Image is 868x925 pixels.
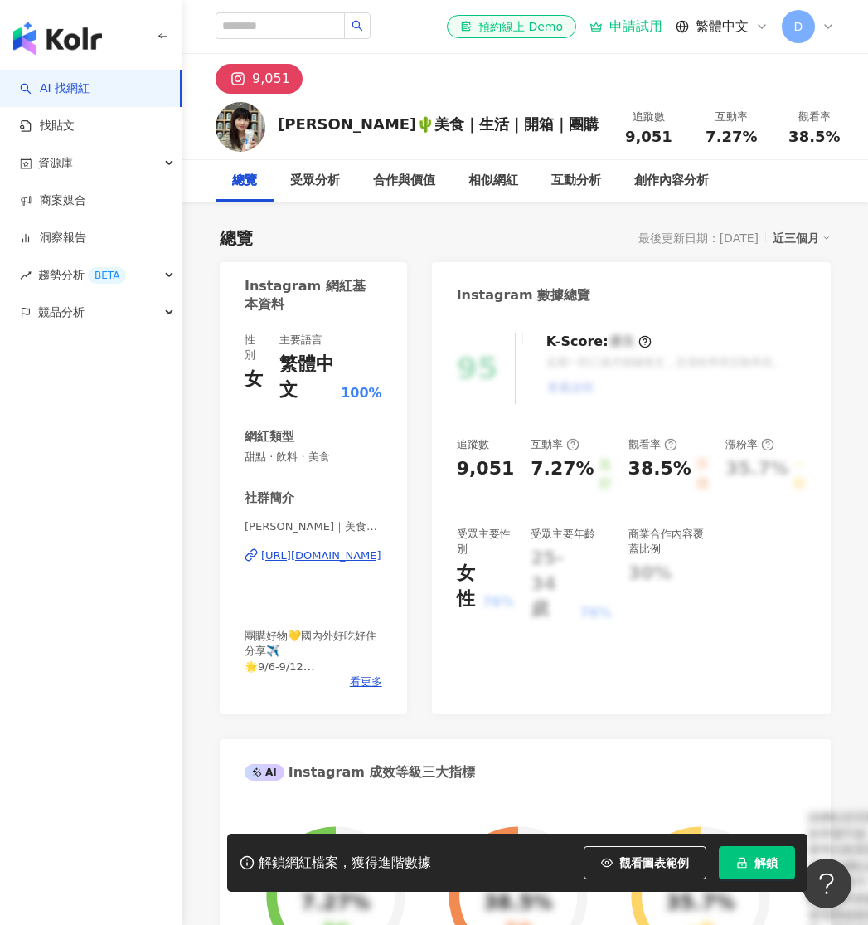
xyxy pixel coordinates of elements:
div: 受眾主要年齡 [531,527,595,542]
div: 相似網紅 [468,171,518,191]
button: 觀看圖表範例 [584,846,706,879]
div: 近三個月 [773,227,831,249]
div: 性別 [245,333,263,363]
div: 總覽 [220,226,253,250]
div: 互動分析 [551,171,601,191]
div: 38.5% [483,892,552,915]
img: logo [13,22,102,55]
div: 互動率 [531,437,579,452]
div: K-Score : [546,333,652,351]
div: [PERSON_NAME]🌵美食｜生活｜開箱｜團購 [278,114,599,134]
span: rise [20,270,32,281]
span: lock [736,857,748,869]
a: 商案媒合 [20,192,86,209]
span: 資源庫 [38,144,73,182]
div: Instagram 成效等級三大指標 [245,763,475,781]
span: 解鎖 [754,856,778,869]
div: Instagram 網紅基本資料 [245,277,374,314]
span: 甜點 · 飲料 · 美食 [245,450,382,465]
div: 社群簡介 [245,489,294,507]
a: 預約線上 Demo [447,15,576,38]
div: 主要語言 [279,333,322,348]
div: 解鎖網紅檔案，獲得進階數據 [259,854,431,872]
a: [URL][DOMAIN_NAME] [245,548,382,563]
div: 女性 [457,561,478,612]
button: 解鎖 [719,846,795,879]
span: search [352,20,363,32]
span: 9,051 [625,128,672,145]
a: 申請試用 [589,18,662,35]
a: 洞察報告 [20,230,86,246]
div: AI [245,764,284,781]
span: 100% [341,384,381,402]
a: searchAI 找網紅 [20,80,90,97]
button: 9,051 [216,64,303,94]
div: 合作與價值 [373,171,435,191]
div: 繁體中文 [279,352,337,403]
div: 互動率 [700,109,763,125]
div: 38.5% [628,456,691,494]
span: 趨勢分析 [38,256,126,294]
div: 最後更新日期：[DATE] [638,231,759,245]
div: 商業合作內容覆蓋比例 [628,527,709,557]
div: 9,051 [457,456,515,482]
div: 觀看率 [628,437,677,452]
span: 看更多 [350,674,382,689]
a: 找貼文 [20,118,75,134]
div: 網紅類型 [245,428,294,445]
img: KOL Avatar [216,102,265,152]
div: 總覽 [232,171,257,191]
div: 觀看率 [783,109,846,125]
span: 7.27% [706,129,757,145]
div: BETA [88,267,126,284]
span: D [794,17,803,36]
div: 受眾主要性別 [457,527,515,557]
div: Instagram 數據總覽 [457,286,591,304]
div: 預約線上 Demo [460,18,563,35]
span: 繁體中文 [696,17,749,36]
div: 漲粉率 [725,437,774,452]
div: 35.7% [666,892,735,915]
div: [URL][DOMAIN_NAME] [261,548,381,563]
span: 競品分析 [38,294,85,331]
div: 受眾分析 [290,171,340,191]
div: 追蹤數 [617,109,680,125]
div: 追蹤數 [457,437,489,452]
span: 團購好物💛國內外好吃好住分享✈️ 🌟9/6-9/12 [PERSON_NAME]榮格酒莊 開團 🩷9/5-9/15 好日照開團 📌8/25-9/21 中秋禮盒25個品牌開團 品牌合作邀約私訊or... [245,630,381,793]
div: 9,051 [252,67,290,90]
div: 創作內容分析 [634,171,709,191]
span: [PERSON_NAME]｜美食｜團購｜生活 | op__do [245,519,382,534]
div: 7.27% [531,456,594,494]
span: 觀看圖表範例 [619,856,689,869]
div: 女 [245,367,263,392]
span: 38.5% [788,129,840,145]
div: 7.27% [301,892,370,915]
